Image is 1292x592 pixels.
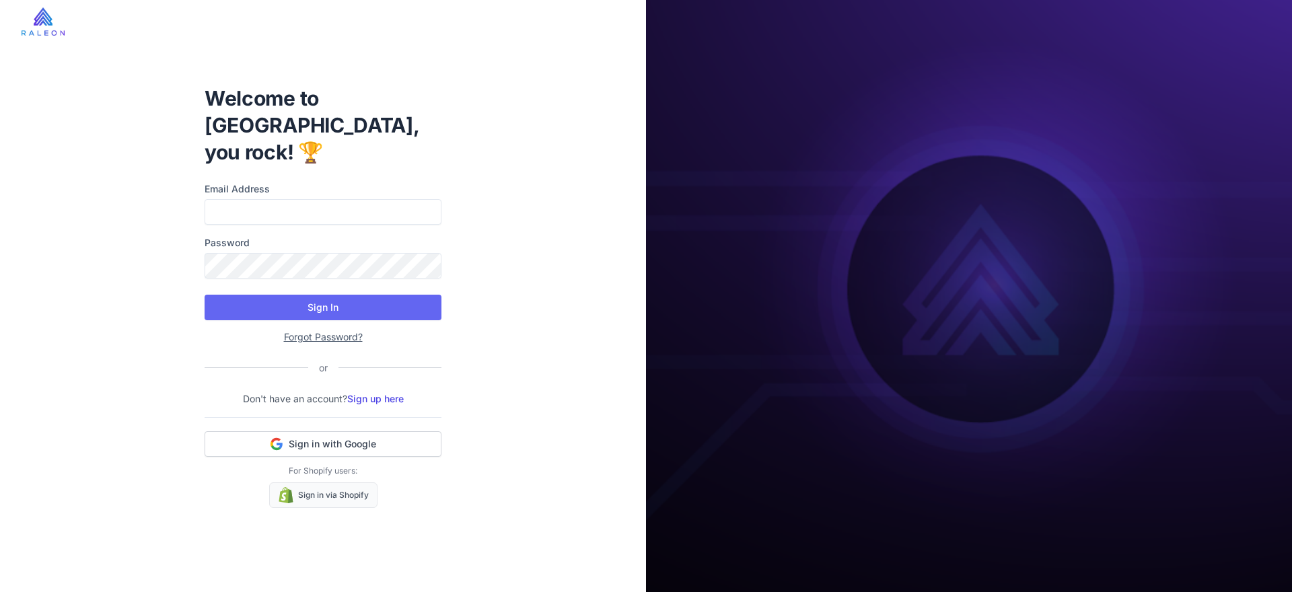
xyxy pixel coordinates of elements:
[284,331,363,342] a: Forgot Password?
[308,361,338,375] div: or
[22,7,65,36] img: raleon-logo-whitebg.9aac0268.jpg
[205,465,441,477] p: For Shopify users:
[205,182,441,196] label: Email Address
[347,393,404,404] a: Sign up here
[205,392,441,406] p: Don't have an account?
[269,482,378,508] a: Sign in via Shopify
[205,295,441,320] button: Sign In
[289,437,376,451] span: Sign in with Google
[205,431,441,457] button: Sign in with Google
[205,235,441,250] label: Password
[205,85,441,165] h1: Welcome to [GEOGRAPHIC_DATA], you rock! 🏆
